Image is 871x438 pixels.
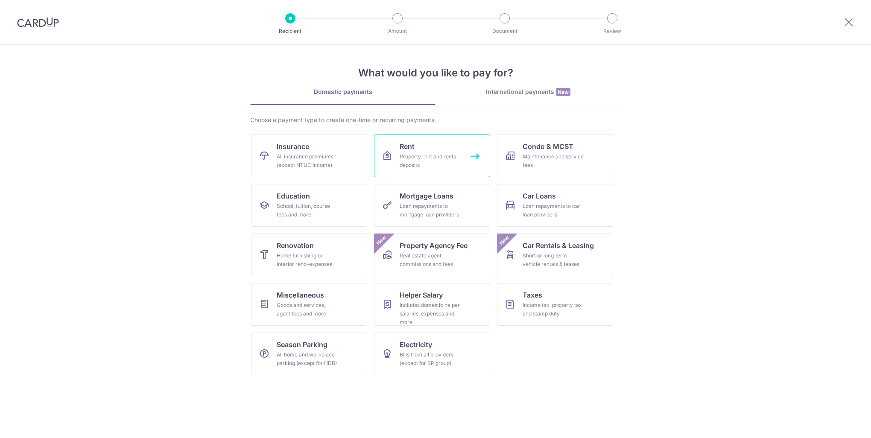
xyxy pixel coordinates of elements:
a: ElectricityBills from all providers (except for SP group) [374,333,490,375]
span: Mortgage Loans [400,191,453,201]
span: New [497,234,511,248]
span: Condo & MCST [523,141,573,152]
div: Maintenance and service fees [523,152,584,169]
a: Season ParkingAll home and workplace parking (except for HDB) [251,333,367,375]
p: Review [581,27,644,35]
div: Goods and services, agent fees and more [277,301,338,318]
a: EducationSchool, tuition, course fees and more [251,184,367,227]
p: Recipient [259,27,322,35]
a: TaxesIncome tax, property tax and stamp duty [497,283,613,326]
a: Helper SalaryIncludes domestic helper salaries, expenses and more [374,283,490,326]
span: New [374,234,389,248]
span: Property Agency Fee [400,240,468,251]
div: Domestic payments [250,88,435,96]
span: Renovation [277,240,314,251]
span: Helper Salary [400,290,443,300]
span: Car Rentals & Leasing [523,240,594,251]
a: MiscellaneousGoods and services, agent fees and more [251,283,367,326]
span: Help [19,6,37,14]
div: Property rent and rental deposits [400,152,461,169]
span: Miscellaneous [277,290,324,300]
span: Insurance [277,141,309,152]
div: Loan repayments to mortgage loan providers [400,202,461,219]
span: Taxes [523,290,542,300]
a: Car Rentals & LeasingShort or long‑term vehicle rentals & leasesNew [497,234,613,276]
div: Choose a payment type to create one-time or recurring payments. [250,116,621,124]
div: All insurance premiums (except NTUC Income) [277,152,338,169]
div: Bills from all providers (except for SP group) [400,350,461,368]
div: Home furnishing or interior reno-expenses [277,251,338,269]
a: Property Agency FeeReal estate agent commissions and feesNew [374,234,490,276]
div: Loan repayments to car loan providers [523,202,584,219]
div: School, tuition, course fees and more [277,202,338,219]
span: Season Parking [277,339,327,350]
div: Real estate agent commissions and fees [400,251,461,269]
span: Car Loans [523,191,556,201]
div: Includes domestic helper salaries, expenses and more [400,301,461,327]
div: All home and workplace parking (except for HDB) [277,350,338,368]
span: Electricity [400,339,432,350]
img: CardUp [17,17,59,27]
div: International payments [435,88,621,96]
p: Amount [366,27,429,35]
h4: What would you like to pay for? [250,65,621,81]
div: Income tax, property tax and stamp duty [523,301,584,318]
p: Document [473,27,536,35]
span: New [556,88,570,96]
a: Mortgage LoansLoan repayments to mortgage loan providers [374,184,490,227]
span: Rent [400,141,415,152]
a: Condo & MCSTMaintenance and service fees [497,134,613,177]
span: Education [277,191,310,201]
a: RenovationHome furnishing or interior reno-expenses [251,234,367,276]
a: InsuranceAll insurance premiums (except NTUC Income) [251,134,367,177]
a: RentProperty rent and rental deposits [374,134,490,177]
div: Short or long‑term vehicle rentals & leases [523,251,584,269]
a: Car LoansLoan repayments to car loan providers [497,184,613,227]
